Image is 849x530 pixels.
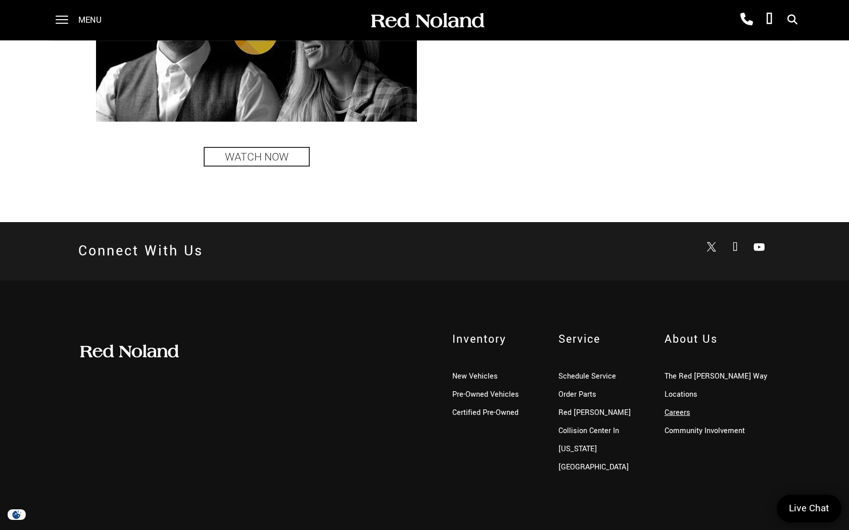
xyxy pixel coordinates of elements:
img: Red Noland Auto Group [369,12,485,29]
img: Opt-Out Icon [5,509,28,520]
a: Certified Pre-Owned [452,407,518,418]
a: Red [PERSON_NAME] Collision Center In [US_STATE][GEOGRAPHIC_DATA] [558,407,631,472]
a: Open Youtube-play in a new window [749,237,769,257]
a: Locations [665,389,697,400]
span: About Us [665,331,771,347]
span: Service [558,331,649,347]
span: Live Chat [784,502,834,515]
a: New Vehicles [452,371,498,382]
a: Pre-Owned Vehicles [452,389,519,400]
a: Schedule Service [558,371,616,382]
a: Community Involvement [665,426,745,436]
h2: Connect With Us [78,237,203,266]
span: Inventory [452,331,543,347]
a: Open Twitter in a new window [701,238,722,258]
a: Watch Now [204,147,310,167]
section: Click to Open Cookie Consent Modal [5,509,28,520]
a: Open Facebook in a new window [725,237,745,257]
a: The Red [PERSON_NAME] Way [665,371,767,382]
a: Order Parts [558,389,596,400]
a: Careers [665,407,690,418]
img: Red Noland Auto Group [78,344,179,359]
a: Live Chat [777,495,841,522]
